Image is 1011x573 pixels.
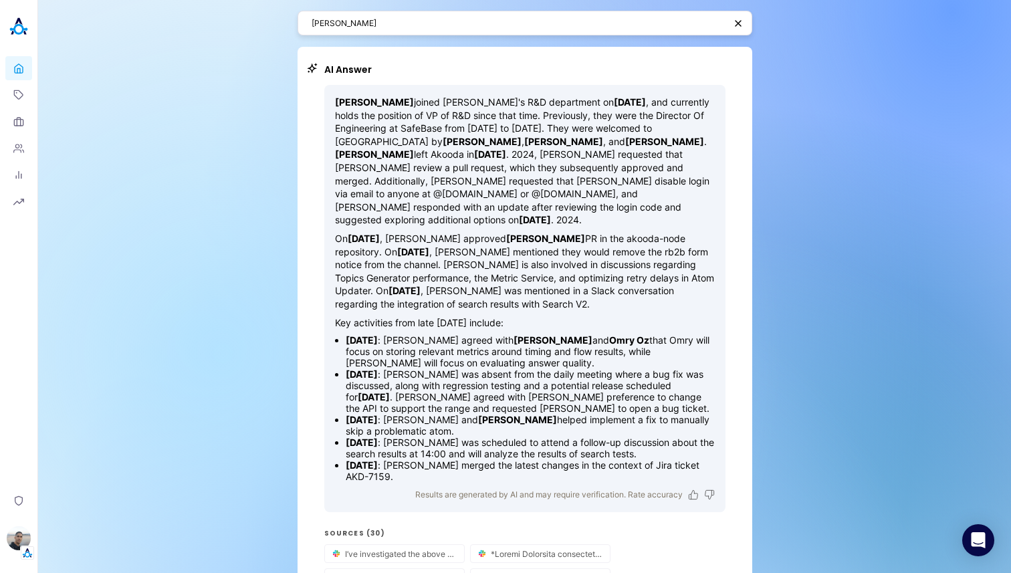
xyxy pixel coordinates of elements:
[335,148,414,160] strong: [PERSON_NAME]
[346,414,378,425] strong: [DATE]
[346,334,715,368] li: : [PERSON_NAME] agreed with and that Omry will focus on storing relevant metrics around timing an...
[625,136,704,147] strong: [PERSON_NAME]
[324,528,725,539] h3: Sources (30)
[324,63,725,77] h2: AI Answer
[474,148,506,160] strong: [DATE]
[346,414,715,437] li: : [PERSON_NAME] and helped implement a fix to manually skip a problematic atom.
[346,459,378,471] strong: [DATE]
[506,233,585,244] strong: [PERSON_NAME]
[519,214,551,225] strong: [DATE]
[476,548,488,560] img: Slack
[962,524,994,556] div: Open Intercom Messenger
[346,459,715,482] li: : [PERSON_NAME] merged the latest changes in the context of Jira ticket AKD-7159.
[491,549,602,559] span: *Loremi Dolorsita consectetur* - Adipis Elitse Doe Temp Incid Utlab Etdolo Magnaaliq en adm venia...
[21,546,34,560] img: Tenant Logo
[346,368,715,414] li: : [PERSON_NAME] was absent from the daily meeting where a bug fix was discussed, along with regre...
[514,334,592,346] strong: [PERSON_NAME]
[346,334,378,346] strong: [DATE]
[7,526,31,550] img: Eli Leon
[443,136,522,147] strong: [PERSON_NAME]
[478,414,557,425] strong: [PERSON_NAME]
[346,437,378,448] strong: [DATE]
[312,17,725,29] textarea: [PERSON_NAME]
[335,96,414,108] strong: [PERSON_NAME]
[614,96,646,108] strong: [DATE]
[388,285,421,296] strong: [DATE]
[345,549,456,559] span: I’ve investigated the above and other no-result prompts and came up with the following: I found o...
[609,334,649,346] strong: Omry Oz
[325,545,464,562] button: source-button
[471,545,610,562] button: source-button
[330,548,342,560] img: Slack
[5,13,32,40] img: Akooda Logo
[524,136,603,147] strong: [PERSON_NAME]
[335,232,715,311] p: On , [PERSON_NAME] approved PR in the akooda-node repository. On , [PERSON_NAME] mentioned they w...
[415,487,683,501] p: Results are generated by AI and may require verification. Rate accuracy
[346,368,378,380] strong: [DATE]
[346,437,715,459] li: : [PERSON_NAME] was scheduled to attend a follow-up discussion about the search results at 14:00 ...
[688,489,699,500] button: Like
[358,391,390,403] strong: [DATE]
[335,96,715,227] p: joined [PERSON_NAME]'s R&D department on , and currently holds the position of VP of R&D since th...
[704,489,715,500] button: Dislike
[348,233,380,244] strong: [DATE]
[5,521,32,560] button: Eli LeonTenant Logo
[335,316,715,330] p: Key activities from late [DATE] include:
[397,246,429,257] strong: [DATE]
